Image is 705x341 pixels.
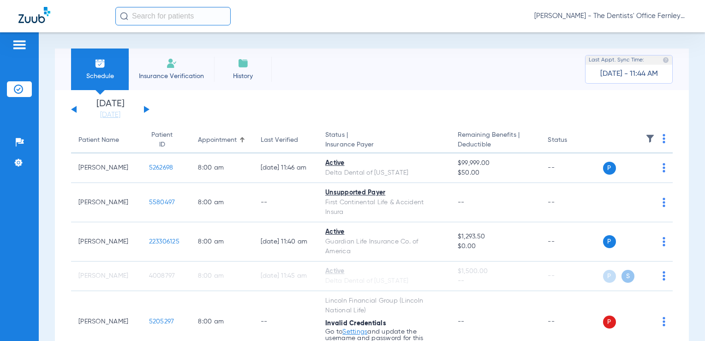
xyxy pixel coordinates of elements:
[198,135,237,145] div: Appointment
[149,164,173,171] span: 5262698
[458,242,533,251] span: $0.00
[149,238,179,245] span: 223306125
[253,183,318,222] td: --
[120,12,128,20] img: Search Icon
[458,199,465,206] span: --
[458,267,533,276] span: $1,500.00
[71,262,142,291] td: [PERSON_NAME]
[191,153,253,183] td: 8:00 AM
[191,222,253,262] td: 8:00 AM
[71,222,142,262] td: [PERSON_NAME]
[71,153,142,183] td: [PERSON_NAME]
[149,318,174,325] span: 5205297
[325,296,443,316] div: Lincoln Financial Group (Lincoln National Life)
[458,140,533,150] span: Deductible
[325,198,443,217] div: First Continental Life & Accident Insura
[534,12,687,21] span: [PERSON_NAME] - The Dentists' Office Fernley
[78,72,122,81] span: Schedule
[238,58,249,69] img: History
[18,7,50,23] img: Zuub Logo
[261,135,311,145] div: Last Verified
[540,262,603,291] td: --
[318,128,450,153] th: Status |
[253,153,318,183] td: [DATE] 11:46 AM
[261,135,298,145] div: Last Verified
[78,135,119,145] div: Patient Name
[221,72,265,81] span: History
[325,320,386,327] span: Invalid Credentials
[458,276,533,286] span: --
[325,237,443,256] div: Guardian Life Insurance Co. of America
[645,134,655,143] img: filter.svg
[540,153,603,183] td: --
[198,135,245,145] div: Appointment
[621,270,634,283] span: S
[458,168,533,178] span: $50.00
[663,163,665,172] img: group-dot-blue.svg
[450,128,541,153] th: Remaining Benefits |
[253,262,318,291] td: [DATE] 11:45 AM
[12,39,27,50] img: hamburger-icon
[149,130,184,150] div: Patient ID
[78,135,134,145] div: Patient Name
[603,316,616,329] span: P
[191,262,253,291] td: 8:00 AM
[149,273,175,279] span: 4008797
[115,7,231,25] input: Search for patients
[325,267,443,276] div: Active
[589,55,644,65] span: Last Appt. Sync Time:
[540,222,603,262] td: --
[325,227,443,237] div: Active
[71,183,142,222] td: [PERSON_NAME]
[342,329,367,335] a: Settings
[603,270,616,283] span: P
[540,128,603,153] th: Status
[149,130,175,150] div: Patient ID
[253,222,318,262] td: [DATE] 11:40 AM
[540,183,603,222] td: --
[325,276,443,286] div: Delta Dental of [US_STATE]
[149,199,175,206] span: 5580497
[325,188,443,198] div: Unsupported Payer
[603,235,616,248] span: P
[663,57,669,63] img: last sync help info
[663,198,665,207] img: group-dot-blue.svg
[325,158,443,168] div: Active
[603,162,616,175] span: P
[663,134,665,143] img: group-dot-blue.svg
[600,69,658,79] span: [DATE] - 11:44 AM
[83,99,138,120] li: [DATE]
[95,58,106,69] img: Schedule
[663,271,665,280] img: group-dot-blue.svg
[136,72,207,81] span: Insurance Verification
[325,140,443,150] span: Insurance Payer
[458,318,465,325] span: --
[458,158,533,168] span: $99,999.00
[458,232,533,242] span: $1,293.50
[663,237,665,246] img: group-dot-blue.svg
[191,183,253,222] td: 8:00 AM
[166,58,177,69] img: Manual Insurance Verification
[325,168,443,178] div: Delta Dental of [US_STATE]
[659,297,705,341] iframe: Chat Widget
[83,110,138,120] a: [DATE]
